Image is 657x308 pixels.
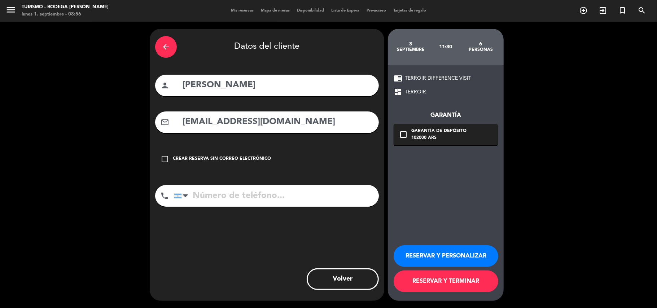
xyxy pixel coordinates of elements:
span: TERROIR DIFFERENCE VISIT [405,74,471,83]
span: chrome_reader_mode [394,74,402,83]
span: Mapa de mesas [257,9,293,13]
i: add_circle_outline [579,6,588,15]
div: 3 [393,41,428,47]
i: menu [5,4,16,15]
span: Mis reservas [227,9,257,13]
i: mail_outline [161,118,169,127]
div: Turismo - Bodega [PERSON_NAME] [22,4,109,11]
button: RESERVAR Y PERSONALIZAR [394,245,498,267]
button: menu [5,4,16,18]
span: Tarjetas de regalo [390,9,430,13]
i: check_box_outline_blank [161,155,169,163]
div: lunes 1. septiembre - 08:56 [22,11,109,18]
i: check_box_outline_blank [399,130,408,139]
span: TERROIR [405,88,426,96]
i: search [638,6,646,15]
i: turned_in_not [618,6,627,15]
span: Pre-acceso [363,9,390,13]
span: Disponibilidad [293,9,328,13]
div: Garantía de depósito [411,128,467,135]
div: Crear reserva sin correo electrónico [173,155,271,163]
div: Garantía [394,111,498,120]
button: RESERVAR Y TERMINAR [394,270,498,292]
div: Argentina: +54 [174,185,191,206]
span: dashboard [394,88,402,96]
i: person [161,81,169,90]
i: phone [160,192,169,200]
input: Nombre del cliente [182,78,373,93]
div: personas [463,47,498,53]
input: Email del cliente [182,115,373,129]
div: 11:30 [428,34,463,60]
i: exit_to_app [599,6,607,15]
span: Lista de Espera [328,9,363,13]
div: 102000 ARS [411,135,467,142]
div: 6 [463,41,498,47]
input: Número de teléfono... [174,185,379,207]
div: septiembre [393,47,428,53]
i: arrow_back [162,43,170,51]
button: Volver [307,268,379,290]
div: Datos del cliente [155,34,379,60]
